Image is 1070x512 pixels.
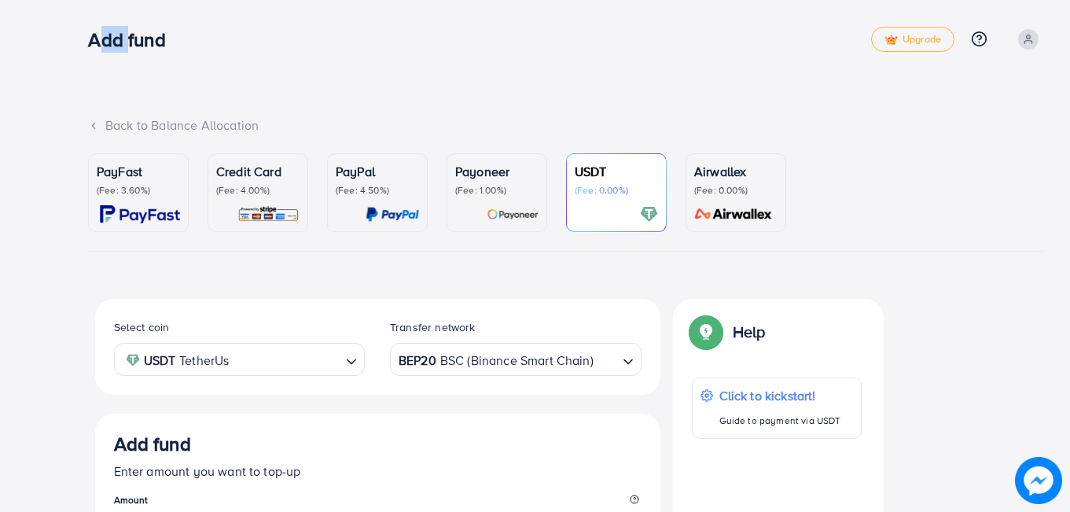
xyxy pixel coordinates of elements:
[692,318,720,346] img: Popup guide
[689,205,778,223] img: card
[336,184,419,197] p: (Fee: 4.50%)
[336,162,419,181] p: PayPal
[487,205,539,223] img: card
[719,386,841,405] p: Click to kickstart!
[694,184,778,197] p: (Fee: 0.00%)
[100,205,180,223] img: card
[97,184,180,197] p: (Fee: 3.60%)
[440,349,594,372] span: BSC (Binance Smart Chain)
[399,349,436,372] strong: BEP20
[88,28,178,51] h3: Add fund
[233,348,340,372] input: Search for option
[455,162,539,181] p: Payoneer
[884,35,898,46] img: tick
[237,205,300,223] img: card
[694,162,778,181] p: Airwallex
[216,184,300,197] p: (Fee: 4.00%)
[216,162,300,181] p: Credit Card
[179,349,229,372] span: TetherUs
[640,205,658,223] img: card
[390,343,642,375] div: Search for option
[719,411,841,430] p: Guide to payment via USDT
[595,348,616,372] input: Search for option
[390,319,476,335] label: Transfer network
[1015,457,1062,504] img: image
[733,322,766,341] p: Help
[366,205,419,223] img: card
[575,184,658,197] p: (Fee: 0.00%)
[455,184,539,197] p: (Fee: 1.00%)
[114,462,642,481] p: Enter amount you want to top-up
[126,353,140,367] img: coin
[114,433,191,455] h3: Add fund
[114,343,366,375] div: Search for option
[114,319,170,335] label: Select coin
[144,349,176,372] strong: USDT
[884,34,941,46] span: Upgrade
[97,162,180,181] p: PayFast
[871,27,954,52] a: tickUpgrade
[88,116,1045,134] div: Back to Balance Allocation
[575,162,658,181] p: USDT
